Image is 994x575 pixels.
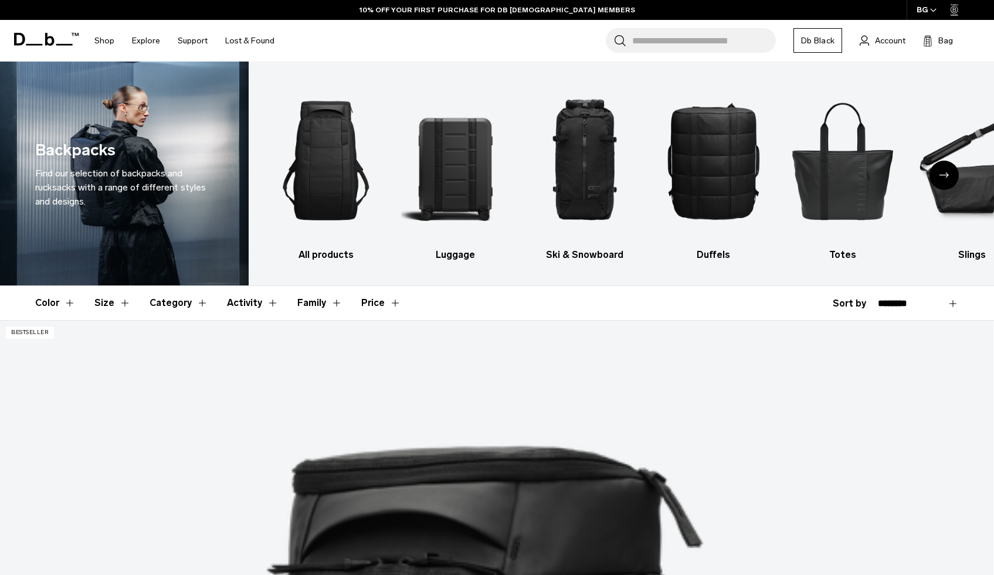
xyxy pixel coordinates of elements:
a: Lost & Found [225,20,274,62]
span: Account [875,35,905,47]
img: Db [788,79,897,242]
img: Db [272,79,381,242]
li: 4 / 10 [659,79,768,262]
img: Db [659,79,768,242]
h3: All products [272,248,381,262]
a: Db All products [272,79,381,262]
button: Toggle Filter [227,286,279,320]
button: Bag [923,33,953,47]
a: Shop [94,20,114,62]
h1: Backpacks [35,138,116,162]
button: Toggle Filter [94,286,131,320]
p: Bestseller [6,326,54,339]
img: Db [530,79,639,242]
h3: Totes [788,248,897,262]
li: 3 / 10 [530,79,639,262]
a: Db Luggage [401,79,510,262]
button: Toggle Price [361,286,401,320]
li: 5 / 10 [788,79,897,262]
div: Next slide [929,161,959,190]
a: Support [178,20,208,62]
li: 1 / 10 [272,79,381,262]
h3: Ski & Snowboard [530,248,639,262]
a: Db Totes [788,79,897,262]
a: 10% OFF YOUR FIRST PURCHASE FOR DB [DEMOGRAPHIC_DATA] MEMBERS [359,5,635,15]
button: Toggle Filter [35,286,76,320]
h3: Duffels [659,248,768,262]
a: Account [860,33,905,47]
span: Find our selection of backpacks and rucksacks with a range of different styles and designs. [35,168,206,207]
a: Db Black [793,28,842,53]
span: Bag [938,35,953,47]
li: 2 / 10 [401,79,510,262]
a: Db Ski & Snowboard [530,79,639,262]
a: Explore [132,20,160,62]
a: Db Duffels [659,79,768,262]
button: Toggle Filter [150,286,208,320]
button: Toggle Filter [297,286,342,320]
img: Db [401,79,510,242]
h3: Luggage [401,248,510,262]
nav: Main Navigation [86,20,283,62]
